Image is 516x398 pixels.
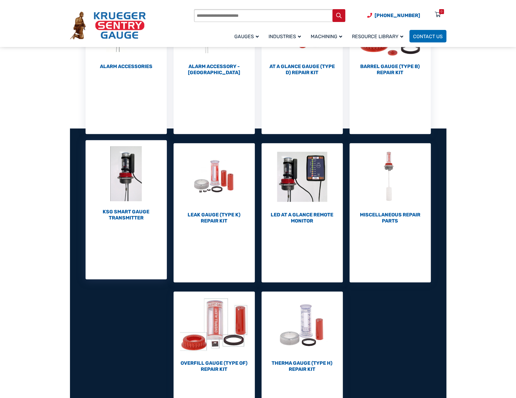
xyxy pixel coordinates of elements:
img: Leak Gauge (Type K) Repair Kit [174,143,255,210]
h2: KSG Smart Gauge Transmitter [86,209,167,221]
h2: Alarm Accessory - [GEOGRAPHIC_DATA] [174,63,255,76]
a: Visit product category LED At A Glance Remote Monitor [262,143,343,224]
h2: Alarm Accessories [86,63,167,70]
h2: Miscellaneous Repair Parts [349,212,431,224]
img: Overfill Gauge (Type OF) Repair Kit [174,291,255,359]
h2: Barrel Gauge (Type B) Repair Kit [349,63,431,76]
a: Visit product category Miscellaneous Repair Parts [349,143,431,224]
span: Gauges [234,34,259,39]
h2: Therma Gauge (Type H) Repair Kit [262,360,343,372]
a: Visit product category Overfill Gauge (Type OF) Repair Kit [174,291,255,372]
span: Machining [311,34,342,39]
img: Therma Gauge (Type H) Repair Kit [262,291,343,359]
div: 0 [441,9,442,14]
a: Resource Library [348,29,409,43]
a: Phone Number (920) 434-8860 [367,12,420,19]
a: Contact Us [409,30,446,42]
span: Resource Library [352,34,403,39]
a: Gauges [231,29,265,43]
a: Machining [307,29,348,43]
span: Contact Us [413,34,443,39]
a: Industries [265,29,307,43]
h2: Overfill Gauge (Type OF) Repair Kit [174,360,255,372]
a: Visit product category KSG Smart Gauge Transmitter [86,140,167,221]
img: Krueger Sentry Gauge [70,12,146,40]
span: Industries [269,34,301,39]
h2: LED At A Glance Remote Monitor [262,212,343,224]
a: Visit product category Therma Gauge (Type H) Repair Kit [262,291,343,372]
span: [PHONE_NUMBER] [375,13,420,18]
img: LED At A Glance Remote Monitor [262,143,343,210]
a: Visit product category Leak Gauge (Type K) Repair Kit [174,143,255,224]
h2: At a Glance Gauge (Type D) Repair Kit [262,63,343,76]
img: Miscellaneous Repair Parts [349,143,431,210]
h2: Leak Gauge (Type K) Repair Kit [174,212,255,224]
img: KSG Smart Gauge Transmitter [86,140,167,207]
